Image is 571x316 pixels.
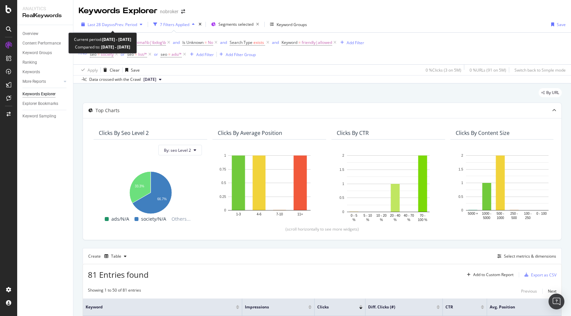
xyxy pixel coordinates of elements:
div: Clicks By CTR [337,130,369,136]
text: 5000 + [468,212,478,215]
div: Ranking [22,59,37,66]
svg: A chart. [456,152,559,221]
div: More Reports [22,78,46,85]
div: Switch back to Simple mode [514,67,566,73]
button: or [121,51,125,57]
span: 2025 Aug. 4th [143,77,156,82]
span: Search Type [230,40,252,45]
text: 100 % [418,218,427,222]
div: times [197,21,203,28]
text: 0.5 [340,196,344,200]
span: Is Unknown [182,40,204,45]
div: Add Filter [196,52,214,57]
div: Next [548,288,556,294]
span: society [101,50,114,59]
div: legacy label [539,88,562,97]
button: Add to Custom Report [464,269,514,280]
text: 70 - [420,214,425,217]
a: Overview [22,30,68,37]
text: 11+ [297,212,303,216]
text: 20 - 40 [390,214,400,217]
span: CTR [445,304,471,310]
button: Clear [101,65,120,75]
span: seo [90,51,96,57]
text: 2 [342,154,344,157]
div: and [220,40,227,45]
text: 1 [461,181,463,185]
button: Switch back to Simple mode [512,65,566,75]
text: 0 - 100 [536,212,547,215]
span: Others... [169,215,193,223]
div: Table [111,254,121,258]
button: Apply [79,65,98,75]
div: Add to Custom Report [473,273,514,277]
span: list/* [138,50,147,59]
button: Table [102,251,129,262]
text: % [394,218,397,222]
span: Last 28 Days [88,22,111,27]
div: Export as CSV [531,272,556,278]
div: and [173,40,180,45]
div: Current period: [74,36,131,43]
button: Segments selected [209,19,262,30]
div: Save [557,22,566,27]
div: 0 % Clicks ( 3 on 5M ) [426,67,461,73]
text: 40 - 70 [404,214,414,217]
span: = [298,40,301,45]
div: Clear [110,67,120,73]
text: 0.5 [459,195,463,199]
a: More Reports [22,78,62,85]
button: 7 Filters Applied [151,19,197,30]
div: Add Filter [347,40,364,46]
span: = [205,40,207,45]
svg: A chart. [99,168,202,215]
text: 0.25 [220,195,226,199]
button: Save [549,19,566,30]
text: 1 [342,182,344,186]
a: Keyword Sampling [22,113,68,120]
span: By: seo Level 2 [164,147,191,153]
span: Keyword [282,40,297,45]
text: 1.5 [459,168,463,171]
text: 10 - 20 [376,214,387,217]
span: Avg. Position [490,304,546,310]
div: (scroll horizontally to see more widgets) [91,226,553,232]
div: A chart. [337,152,440,223]
span: 81 Entries found [88,269,149,280]
text: 2 [461,154,463,157]
text: 0 [224,208,226,212]
span: seo [161,51,167,57]
span: Segments selected [218,21,253,27]
button: Select metrics & dimensions [495,252,556,260]
div: Analytics [22,5,68,12]
span: No [208,38,213,47]
button: Next [548,287,556,295]
span: exists [253,40,264,45]
span: Diff. Clicks (#) [368,304,427,310]
div: Keywords Explorer [22,91,56,98]
text: 0 - 5 [351,214,357,217]
span: = [135,51,137,57]
span: vs Prev. Period [111,22,137,27]
text: 1-3 [236,212,241,216]
button: and [220,39,227,46]
button: [DATE] [141,76,164,83]
span: Keyword [86,304,226,310]
text: 5 - 10 [363,214,372,217]
span: Impressions [245,304,298,310]
text: % [353,218,356,222]
span: = [168,51,171,57]
div: Showing 1 to 50 of 81 entries [88,287,141,295]
text: 0.75 [220,168,226,171]
div: Clicks By Content Size [456,130,510,136]
button: Previous [521,287,537,295]
text: 4-6 [257,212,262,216]
div: or [121,51,125,57]
a: Keywords [22,69,68,76]
text: 66.7% [157,198,167,201]
div: and [272,40,279,45]
div: Apply [88,67,98,73]
span: seo [127,51,134,57]
div: Keyword Sampling [22,113,56,120]
button: and [272,39,279,46]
